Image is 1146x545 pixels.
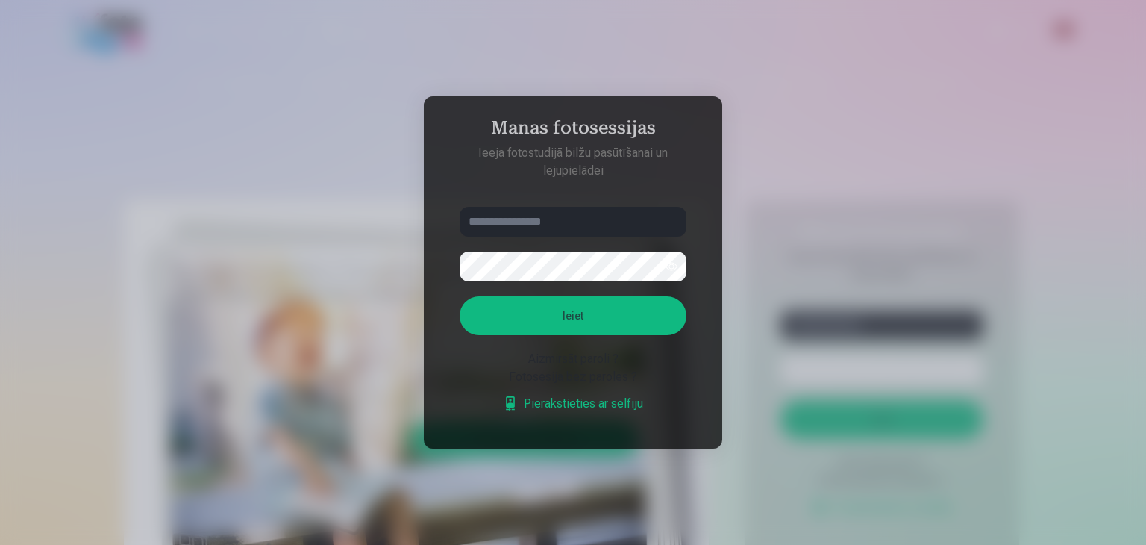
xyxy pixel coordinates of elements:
[460,368,686,386] div: Fotosesija bez paroles ?
[503,395,643,413] a: Pierakstieties ar selfiju
[445,117,701,144] h4: Manas fotosessijas
[460,350,686,368] div: Aizmirsāt paroli ?
[445,144,701,180] p: Ieeja fotostudijā bilžu pasūtīšanai un lejupielādei
[460,296,686,335] button: Ieiet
